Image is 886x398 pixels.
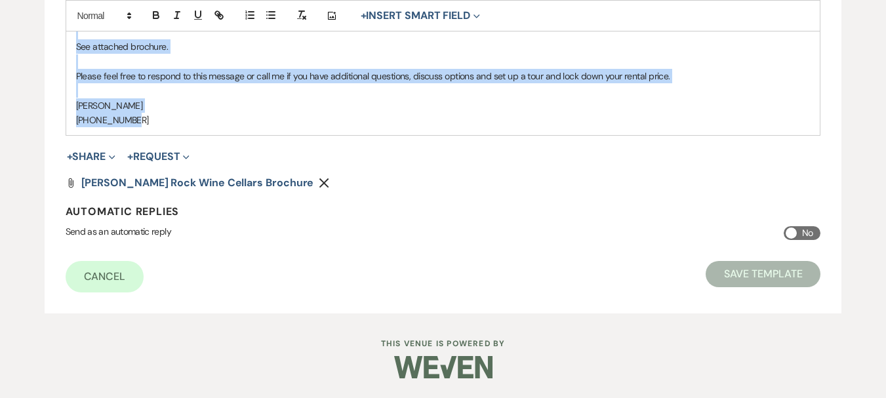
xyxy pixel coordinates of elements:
p: [PHONE_NUMBER] [76,113,811,127]
button: Request [127,151,190,162]
span: [PERSON_NAME] Rock Wine Cellars Brochure [81,176,314,189]
p: [PERSON_NAME] [76,98,811,113]
a: Cancel [66,261,144,292]
span: No [802,225,813,241]
img: Weven Logo [394,344,493,390]
span: + [361,10,367,21]
span: Send as an automatic reply [66,226,171,237]
p: Please feel free to respond to this message or call me if you have additional questions, discuss ... [76,69,811,83]
h4: Automatic Replies [66,205,821,218]
span: + [67,151,73,162]
button: Insert Smart Field [356,8,485,24]
a: [PERSON_NAME] Rock Wine Cellars Brochure [81,178,314,188]
p: See attached brochure. [76,39,811,54]
button: Share [67,151,116,162]
button: Save Template [706,261,820,287]
span: + [127,151,133,162]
